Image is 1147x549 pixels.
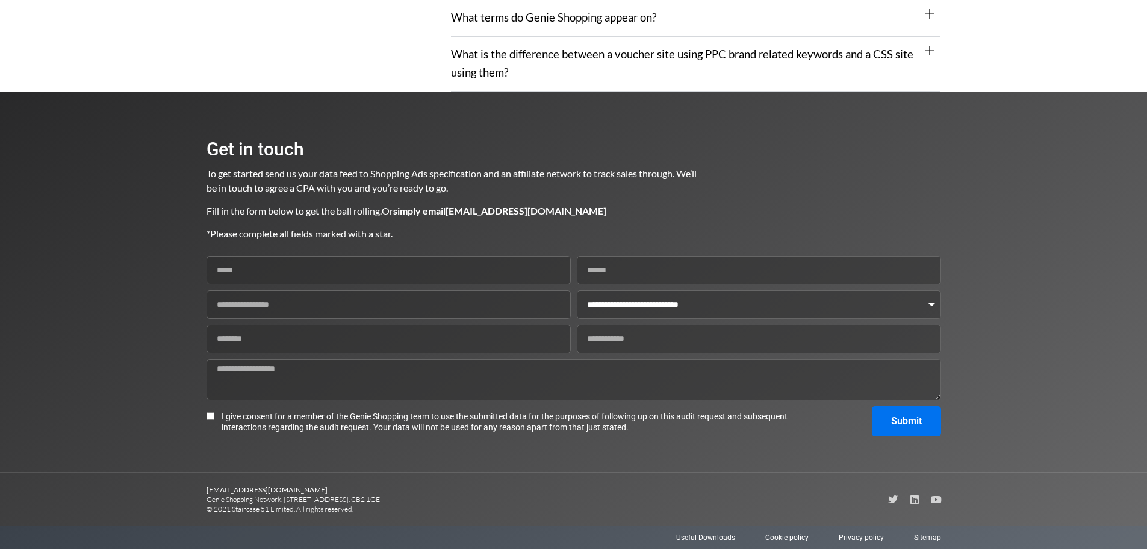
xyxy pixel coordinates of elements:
[207,168,698,193] span: To get started send us your data feed to Shopping Ads specification and an affiliate network to t...
[207,140,698,158] h2: Get in touch
[393,205,606,216] b: simply email [EMAIL_ADDRESS][DOMAIN_NAME]
[765,532,809,543] a: Cookie policy
[676,532,735,543] a: Useful Downloads
[914,532,941,543] a: Sitemap
[382,205,606,216] span: Or
[451,48,913,79] a: What is the difference between a voucher site using PPC brand related keywords and a CSS site usi...
[451,37,940,91] div: What is the difference between a voucher site using PPC brand related keywords and a CSS site usi...
[872,406,941,436] button: Submit
[207,205,382,216] span: Fill in the form below to get the ball rolling.
[207,227,698,241] p: *Please complete all fields marked with a star.
[451,11,656,24] a: What terms do Genie Shopping appear on?
[839,532,884,543] a: Privacy policy
[207,485,574,514] p: Genie Shopping Network, [STREET_ADDRESS]. CB2 1GE © 2021 Staircase 51 Limited. All rights reserved.
[891,416,922,426] span: Submit
[207,485,328,494] b: [EMAIL_ADDRESS][DOMAIN_NAME]
[222,411,793,433] span: I give consent for a member of the Genie Shopping team to use the submitted data for the purposes...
